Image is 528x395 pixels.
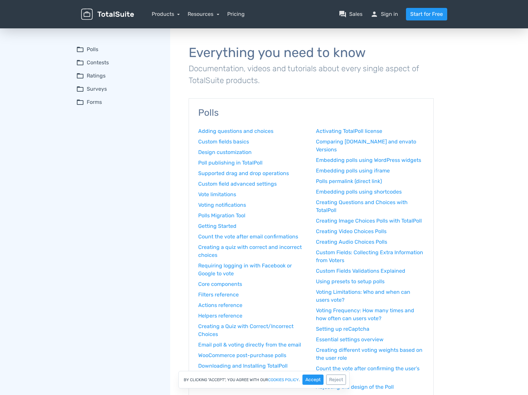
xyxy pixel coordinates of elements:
[198,148,306,156] a: Design customization
[198,169,306,177] a: Supported drag and drop operations
[76,98,84,106] span: folder_open
[198,108,424,118] h3: Polls
[268,378,299,382] a: cookies policy
[316,167,424,175] a: Embedding polls using iframe
[316,278,424,286] a: Using presets to setup polls
[76,85,161,93] summary: folder_openSurveys
[178,371,350,388] div: By clicking "Accept", you agree with our .
[198,233,306,241] a: Count the vote after email confirmations
[326,375,346,385] button: Reject
[316,198,424,214] a: Creating Questions and Choices with TotalPoll
[198,312,306,320] a: Helpers reference
[76,59,161,67] summary: folder_openContests
[316,156,424,164] a: Embedding polls using WordPress widgets
[316,288,424,304] a: Voting Limitations: Who and when can users vote?
[316,188,424,196] a: Embedding polls using shortcodes
[316,365,424,380] a: Count the vote after confirming the user’s email
[316,346,424,362] a: Creating different voting weights based on the user role
[316,217,424,225] a: Creating Image Choices Polls with TotalPoll
[316,238,424,246] a: Creating Audio Choices Polls
[76,59,84,67] span: folder_open
[189,46,434,60] h1: Everything you need to know
[152,11,180,17] a: Products
[316,127,424,135] a: Activating TotalPoll license
[76,72,84,80] span: folder_open
[76,98,161,106] summary: folder_openForms
[316,325,424,333] a: Setting up reCaptcha
[316,267,424,275] a: Custom Fields Validations Explained
[198,127,306,135] a: Adding questions and choices
[188,11,219,17] a: Resources
[76,85,84,93] span: folder_open
[198,243,306,259] a: Creating a quiz with correct and incorrect choices
[198,262,306,278] a: Requiring logging in with Facebook or Google to vote
[189,63,434,86] p: Documentation, videos and tutorials about every single aspect of TotalSuite products.
[316,228,424,235] a: Creating Video Choices Polls
[227,10,245,18] a: Pricing
[316,249,424,264] a: Custom Fields: Collecting Extra Information from Voters
[198,159,306,167] a: Poll publishing in TotalPoll
[339,10,362,18] a: question_answerSales
[316,177,424,185] a: Polls permalink (direct link)
[198,301,306,309] a: Actions reference
[198,180,306,188] a: Custom field advanced settings
[76,46,161,53] summary: folder_openPolls
[302,375,324,385] button: Accept
[81,9,134,20] img: TotalSuite for WordPress
[198,138,306,146] a: Custom fields basics
[198,280,306,288] a: Core components
[198,291,306,299] a: Filters reference
[406,8,447,20] a: Start for Free
[76,46,84,53] span: folder_open
[76,72,161,80] summary: folder_openRatings
[198,341,306,349] a: Email poll & voting directly from the email
[370,10,398,18] a: personSign in
[198,212,306,220] a: Polls Migration Tool
[198,351,306,359] a: WooCommerce post-purchase polls
[316,138,424,154] a: Comparing [DOMAIN_NAME] and envato Versions
[198,191,306,198] a: Vote limitations
[198,222,306,230] a: Getting Started
[370,10,378,18] span: person
[198,362,306,370] a: Downloading and Installing TotalPoll
[316,307,424,322] a: Voting Frequency: How many times and how often can users vote?
[316,336,424,344] a: Essential settings overview
[198,322,306,338] a: Creating a Quiz with Correct/Incorrect Choices
[198,201,306,209] a: Voting notifications
[339,10,347,18] span: question_answer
